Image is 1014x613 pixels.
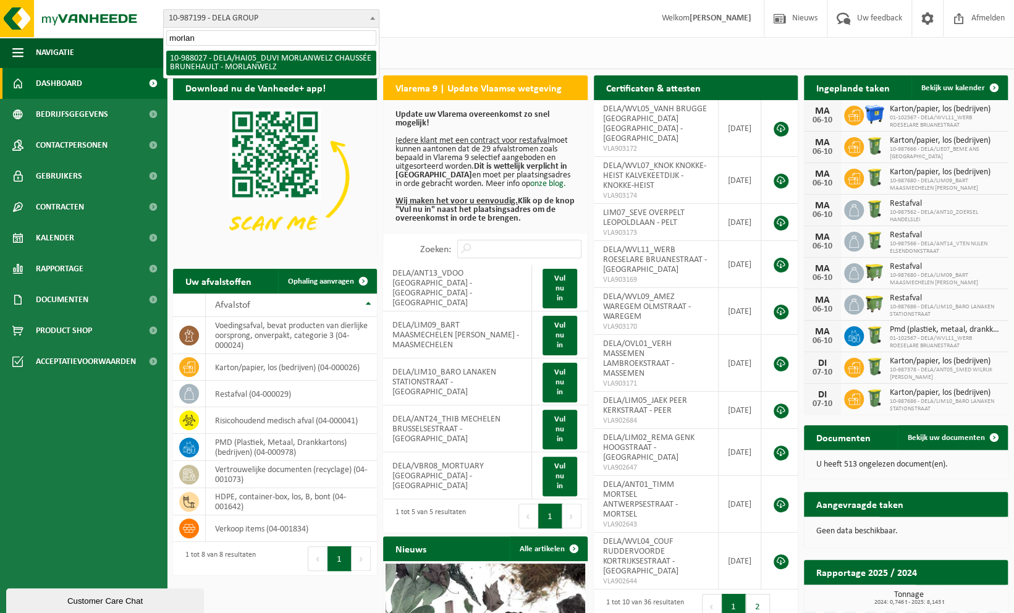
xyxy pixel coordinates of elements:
[543,269,577,308] a: Vul nu in
[810,264,835,274] div: MA
[603,292,691,321] span: DELA/WVL09_AMEZ WAREGEM OLMSTRAAT - WAREGEM
[719,392,761,429] td: [DATE]
[804,75,902,99] h2: Ingeplande taken
[864,356,885,377] img: WB-0240-HPE-GN-50
[36,284,88,315] span: Documenten
[890,366,1002,381] span: 10-987378 - DELA/ANT05_SMED WILRIJK [PERSON_NAME]
[215,300,250,310] span: Afvalstof
[383,358,531,405] td: DELA/LIM10_BARO LANAKEN STATIONSTRAAT - [GEOGRAPHIC_DATA]
[603,245,707,274] span: DELA/WVL11_WERB ROESELARE BRUANESTRAAT - [GEOGRAPHIC_DATA]
[603,537,678,576] span: DELA/WVL04_COUF RUDDERVOORDE KORTRIJKSESTRAAT - [GEOGRAPHIC_DATA]
[890,294,1002,303] span: Restafval
[308,546,327,571] button: Previous
[890,167,1002,177] span: Karton/papier, los (bedrijven)
[816,460,995,469] p: U heeft 513 ongelezen document(en).
[890,303,1002,318] span: 10-987686 - DELA/LIM10_BARO LANAKEN STATIONSTRAAT
[603,416,709,426] span: VLA902684
[603,433,695,462] span: DELA/LIM02_REMA GENK HOOGSTRAAT - [GEOGRAPHIC_DATA]
[603,480,678,519] span: DELA/ANT01_TIMM MORTSEL ANTWERPSESTRAAT - MORTSEL
[538,504,562,528] button: 1
[594,75,713,99] h2: Certificaten & attesten
[890,114,1002,129] span: 01-102567 - DELA/WVL11_WERB ROESELARE BRUANESTRAAT
[288,277,354,285] span: Ophaling aanvragen
[864,230,885,251] img: WB-0240-HPE-GN-50
[810,358,835,368] div: DI
[164,10,379,27] span: 10-987199 - DELA GROUP
[810,400,835,408] div: 07-10
[719,335,761,392] td: [DATE]
[810,138,835,148] div: MA
[719,100,761,157] td: [DATE]
[864,198,885,219] img: WB-0240-HPE-GN-50
[395,111,575,223] p: moet kunnen aantonen dat de 29 afvalstromen zoals bepaald in Vlarema 9 selectief aangeboden en ui...
[719,476,761,533] td: [DATE]
[810,211,835,219] div: 06-10
[383,405,531,452] td: DELA/ANT24_THIB MECHELEN BRUSSELSESTRAAT - [GEOGRAPHIC_DATA]
[864,324,885,345] img: WB-0240-HPE-GN-50
[908,434,985,442] span: Bekijk uw documenten
[206,381,377,407] td: restafval (04-000029)
[603,339,674,378] span: DELA/OVL01_VERH MASSEMEN LAMBROEKSTRAAT - MASSEMEN
[383,264,531,311] td: DELA/ANT13_VDOO [GEOGRAPHIC_DATA] - [GEOGRAPHIC_DATA] - [GEOGRAPHIC_DATA]
[810,368,835,377] div: 07-10
[890,209,1002,224] span: 10-987562 - DELA/ANT10_ZOERSEL HANDELSLEI
[810,232,835,242] div: MA
[173,269,264,293] h2: Uw afvalstoffen
[36,68,82,99] span: Dashboard
[804,425,883,449] h2: Documenten
[719,288,761,335] td: [DATE]
[420,245,451,255] label: Zoeken:
[603,275,709,285] span: VLA903169
[603,577,709,586] span: VLA902644
[389,502,466,530] div: 1 tot 5 van 5 resultaten
[810,201,835,211] div: MA
[890,177,1002,192] span: 10-987680 - DELA/LIM09_BART MAASMECHELEN [PERSON_NAME]
[916,584,1007,609] a: Bekijk rapportage
[719,241,761,288] td: [DATE]
[804,492,916,516] h2: Aangevraagde taken
[810,599,1008,606] span: 2024: 0,746 t - 2025: 8,143 t
[36,37,74,68] span: Navigatie
[890,262,1002,272] span: Restafval
[36,161,82,192] span: Gebruikers
[890,136,1002,146] span: Karton/papier, los (bedrijven)
[206,461,377,488] td: vertrouwelijke documenten (recyclage) (04-001073)
[890,240,1002,255] span: 10-987566 - DELA/ANT14_VTEN NIJLEN ELSENDONKSTRAAT
[810,242,835,251] div: 06-10
[352,546,371,571] button: Next
[810,274,835,282] div: 06-10
[278,269,376,294] a: Ophaling aanvragen
[36,192,84,222] span: Contracten
[395,197,575,223] b: Klik op de knop "Vul nu in" naast het plaatsingsadres om de overeenkomst in orde te brengen.
[206,515,377,542] td: verkoop items (04-001834)
[810,337,835,345] div: 06-10
[206,434,377,461] td: PMD (Plastiek, Metaal, Drankkartons) (bedrijven) (04-000978)
[36,253,83,284] span: Rapportage
[543,457,577,496] a: Vul nu in
[206,354,377,381] td: karton/papier, los (bedrijven) (04-000026)
[890,230,1002,240] span: Restafval
[864,167,885,188] img: WB-0240-HPE-GN-50
[864,261,885,282] img: WB-1100-HPE-GN-50
[173,75,338,99] h2: Download nu de Vanheede+ app!
[810,116,835,125] div: 06-10
[816,527,995,536] p: Geen data beschikbaar.
[395,162,567,180] b: Dit is wettelijk verplicht in [GEOGRAPHIC_DATA]
[395,110,549,128] b: Update uw Vlarema overeenkomst zo snel mogelijk!
[518,504,538,528] button: Previous
[36,99,108,130] span: Bedrijfsgegevens
[890,388,1002,398] span: Karton/papier, los (bedrijven)
[864,293,885,314] img: WB-1100-HPE-GN-50
[810,295,835,305] div: MA
[562,504,581,528] button: Next
[383,311,531,358] td: DELA/LIM09_BART MAASMECHELEN [PERSON_NAME] - MAASMECHELEN
[603,161,706,190] span: DELA/WVL07_KNOK KNOKKE-HEIST KALVEKEETDIJK - KNOKKE-HEIST
[911,75,1007,100] a: Bekijk uw kalender
[206,407,377,434] td: risicohoudend medisch afval (04-000041)
[890,335,1002,350] span: 01-102567 - DELA/WVL11_WERB ROESELARE BRUANESTRAAT
[864,104,885,125] img: WB-1100-HPE-BE-01
[603,191,709,201] span: VLA903174
[530,179,566,188] a: onze blog.
[603,208,685,227] span: LIM07_SEVE OVERPELT LEOPOLDLAAN - PELT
